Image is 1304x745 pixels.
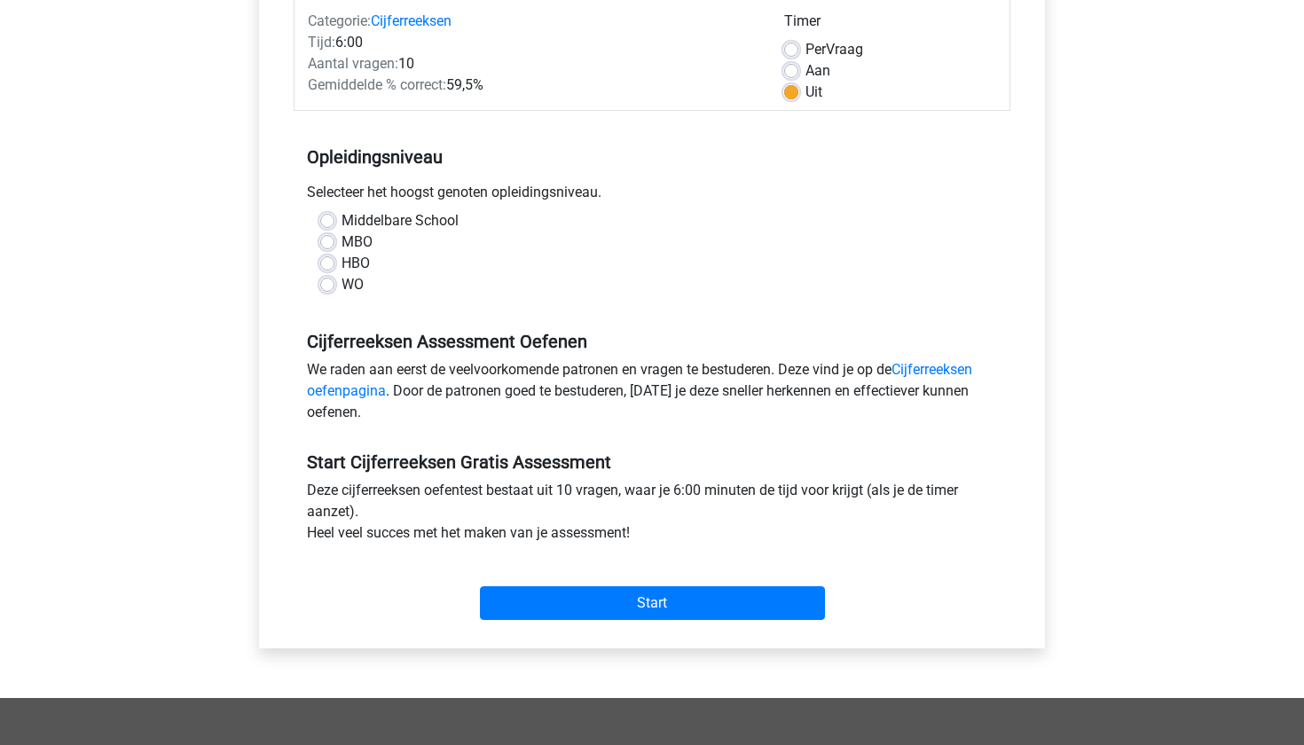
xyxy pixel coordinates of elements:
[371,12,452,29] a: Cijferreeksen
[308,76,446,93] span: Gemiddelde % correct:
[308,12,371,29] span: Categorie:
[295,32,771,53] div: 6:00
[805,60,830,82] label: Aan
[294,480,1010,551] div: Deze cijferreeksen oefentest bestaat uit 10 vragen, waar je 6:00 minuten de tijd voor krijgt (als...
[805,82,822,103] label: Uit
[294,359,1010,430] div: We raden aan eerst de veelvoorkomende patronen en vragen te bestuderen. Deze vind je op de . Door...
[295,74,771,96] div: 59,5%
[342,231,373,253] label: MBO
[307,139,997,175] h5: Opleidingsniveau
[342,274,364,295] label: WO
[308,34,335,51] span: Tijd:
[342,210,459,231] label: Middelbare School
[294,182,1010,210] div: Selecteer het hoogst genoten opleidingsniveau.
[308,55,398,72] span: Aantal vragen:
[307,451,997,473] h5: Start Cijferreeksen Gratis Assessment
[307,331,997,352] h5: Cijferreeksen Assessment Oefenen
[805,41,826,58] span: Per
[784,11,996,39] div: Timer
[295,53,771,74] div: 10
[342,253,370,274] label: HBO
[480,586,825,620] input: Start
[805,39,863,60] label: Vraag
